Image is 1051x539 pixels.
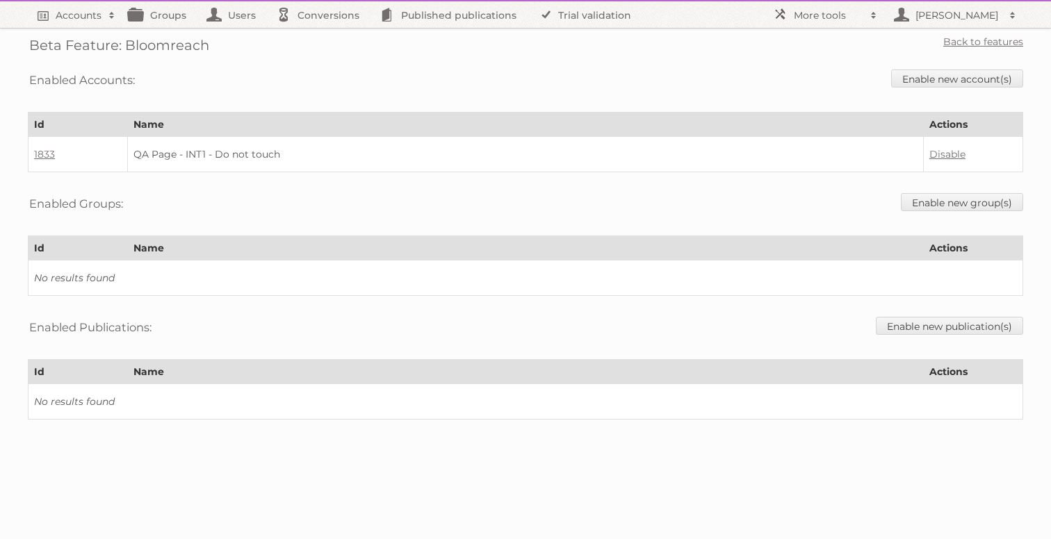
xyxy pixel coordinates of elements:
[28,360,128,384] th: Id
[200,1,270,28] a: Users
[28,113,128,137] th: Id
[794,8,863,22] h2: More tools
[923,360,1023,384] th: Actions
[128,360,924,384] th: Name
[29,317,152,338] h3: Enabled Publications:
[901,193,1023,211] a: Enable new group(s)
[34,395,115,408] i: No results found
[891,69,1023,88] a: Enable new account(s)
[929,148,966,160] a: Disable
[34,272,115,284] i: No results found
[270,1,373,28] a: Conversions
[29,193,123,214] h3: Enabled Groups:
[884,1,1023,28] a: [PERSON_NAME]
[28,236,128,260] th: Id
[128,137,924,172] td: QA Page - INT1 - Do not touch
[373,1,530,28] a: Published publications
[29,35,209,56] h2: Beta Feature: Bloomreach
[943,35,1023,48] a: Back to features
[923,113,1023,137] th: Actions
[923,236,1023,260] th: Actions
[29,69,135,90] h3: Enabled Accounts:
[128,113,924,137] th: Name
[530,1,645,28] a: Trial validation
[56,8,101,22] h2: Accounts
[876,317,1023,335] a: Enable new publication(s)
[912,8,1002,22] h2: [PERSON_NAME]
[28,1,122,28] a: Accounts
[128,236,924,260] th: Name
[122,1,200,28] a: Groups
[34,148,55,160] a: 1833
[766,1,884,28] a: More tools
